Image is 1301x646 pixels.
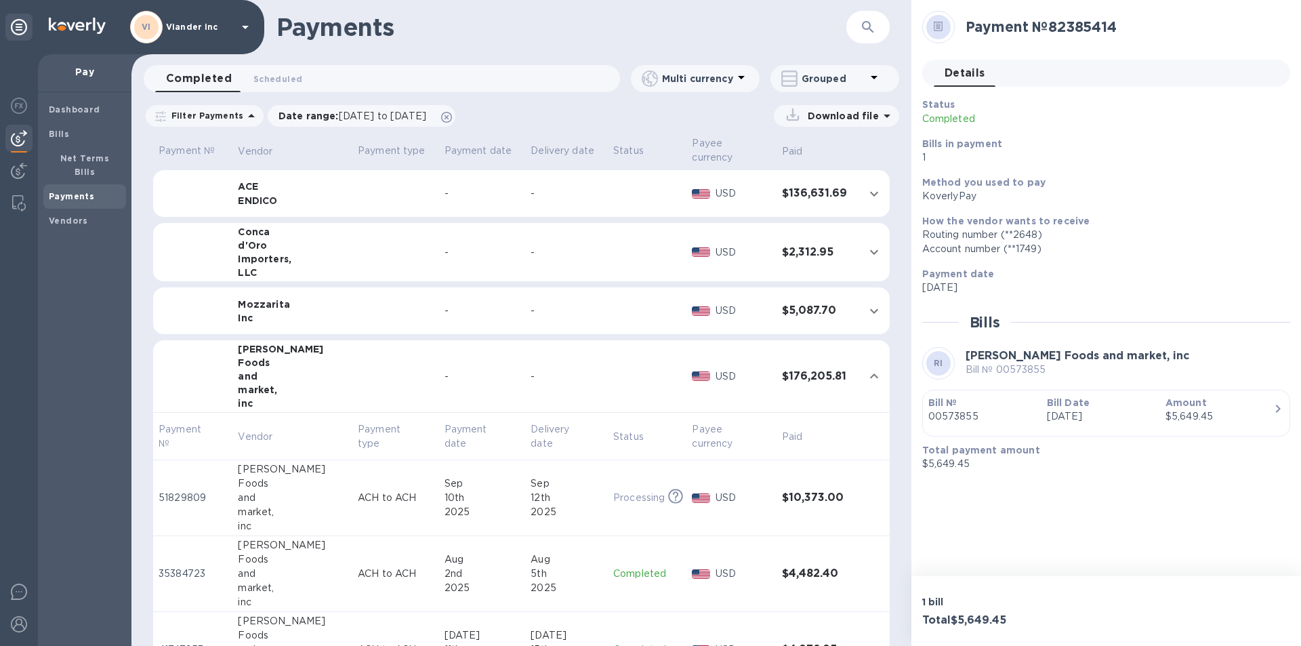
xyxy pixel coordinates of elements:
[531,581,602,595] div: 2025
[49,18,106,34] img: Logo
[531,369,602,384] div: -
[692,306,710,316] img: USD
[445,581,520,595] div: 2025
[49,129,69,139] b: Bills
[945,64,985,83] span: Details
[922,177,1046,188] b: Method you used to pay
[159,422,227,451] span: Payment №
[613,430,661,444] span: Status
[922,228,1279,242] div: Routing number (**2648)
[531,505,602,519] div: 2025
[276,13,846,41] h1: Payments
[166,110,243,121] p: Filter Payments
[238,614,347,628] div: [PERSON_NAME]
[922,595,1101,609] p: 1 bill
[445,628,520,643] div: [DATE]
[238,567,347,581] div: and
[613,144,681,158] p: Status
[782,144,821,159] span: Paid
[934,358,943,368] b: RI
[864,301,884,321] button: expand row
[49,216,88,226] b: Vendors
[613,430,644,444] p: Status
[928,397,957,408] b: Bill №
[692,136,753,165] p: Payee currency
[692,189,710,199] img: USD
[531,567,602,581] div: 5th
[238,252,347,266] div: Importers,
[238,266,347,279] div: LLC
[159,144,227,158] p: Payment №
[238,581,347,595] div: market,
[716,567,771,581] p: USD
[922,138,1002,149] b: Bills in payment
[445,477,520,491] div: Sep
[692,247,710,257] img: USD
[922,242,1279,256] div: Account number (**1749)
[1047,397,1090,408] b: Bill Date
[1165,397,1207,408] b: Amount
[613,567,681,581] p: Completed
[531,304,602,318] div: -
[238,491,347,505] div: and
[445,304,520,318] div: -
[692,371,710,381] img: USD
[864,184,884,204] button: expand row
[782,246,853,259] h3: $2,312.95
[716,369,771,384] p: USD
[238,477,347,491] div: Foods
[531,552,602,567] div: Aug
[716,245,771,260] p: USD
[716,304,771,318] p: USD
[662,72,733,85] p: Multi currency
[966,18,1279,35] h2: Payment № 82385414
[166,69,232,88] span: Completed
[238,538,347,552] div: [PERSON_NAME]
[531,245,602,260] div: -
[339,110,426,121] span: [DATE] to [DATE]
[159,422,209,451] p: Payment №
[922,150,1279,165] p: 1
[445,369,520,384] div: -
[445,422,520,451] span: Payment date
[238,369,347,383] div: and
[238,505,347,519] div: market,
[966,349,1189,362] b: [PERSON_NAME] Foods and market, inc
[864,242,884,262] button: expand row
[922,457,1279,471] p: $5,649.45
[922,216,1090,226] b: How the vendor wants to receive
[922,268,995,279] b: Payment date
[238,180,347,193] div: ACE
[238,595,347,609] div: inc
[1165,409,1273,424] div: $5,649.45
[278,109,433,123] p: Date range :
[445,245,520,260] div: -
[445,505,520,519] div: 2025
[692,136,770,165] span: Payee currency
[159,567,227,581] p: 35384723
[864,366,884,386] button: expand row
[358,422,416,451] p: Payment type
[238,430,272,444] p: Vendor
[782,370,853,383] h3: $176,205.81
[49,104,100,115] b: Dashboard
[922,99,955,110] b: Status
[922,189,1279,203] div: KoverlyPay
[692,569,710,579] img: USD
[692,493,710,503] img: USD
[238,298,347,311] div: Mozzarita
[531,491,602,505] div: 12th
[782,491,853,504] h3: $10,373.00
[238,144,272,159] p: Vendor
[358,144,434,158] p: Payment type
[166,22,234,32] p: Viander inc
[782,187,853,200] h3: $136,631.69
[922,112,1161,126] p: Completed
[970,314,1000,331] h2: Bills
[922,281,1279,295] p: [DATE]
[782,567,853,580] h3: $4,482.40
[531,422,602,451] span: Delivery date
[531,628,602,643] div: [DATE]
[5,14,33,41] div: Unpin categories
[268,105,455,127] div: Date range:[DATE] to [DATE]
